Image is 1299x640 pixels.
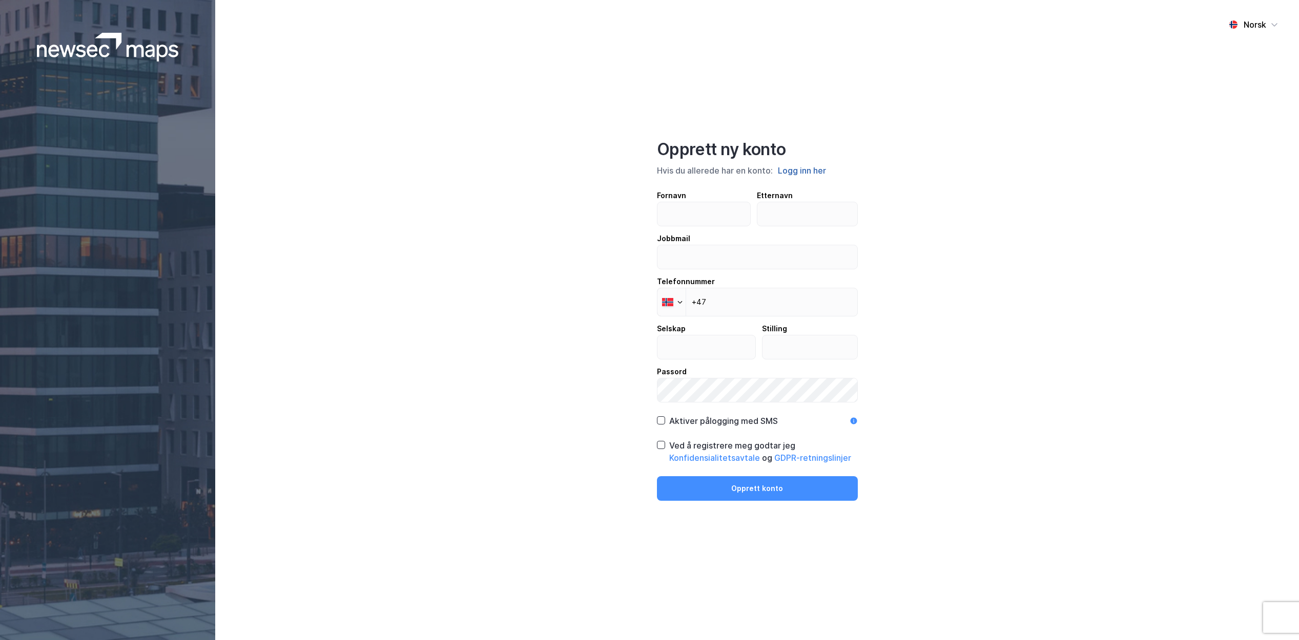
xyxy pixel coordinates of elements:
div: Etternavn [757,189,858,202]
button: Opprett konto [657,476,858,501]
div: Ved å registrere meg godtar jeg og [669,439,858,464]
img: logoWhite.bf58a803f64e89776f2b079ca2356427.svg [37,33,179,61]
div: Fornavn [657,189,751,202]
div: Passord [657,366,858,378]
input: Telefonnummer [657,288,858,316]
iframe: Chat Widget [1248,591,1299,640]
div: Telefonnummer [657,275,858,288]
button: Logg inn her [775,164,829,177]
div: Selskap [657,323,756,335]
div: Aktiver pålogging med SMS [669,415,778,427]
div: Opprett ny konto [657,139,858,160]
div: Stilling [762,323,858,335]
div: Jobbmail [657,232,858,245]
div: Norway: + 47 [657,288,686,316]
div: Hvis du allerede har en konto: [657,164,858,177]
div: Norsk [1244,18,1266,31]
